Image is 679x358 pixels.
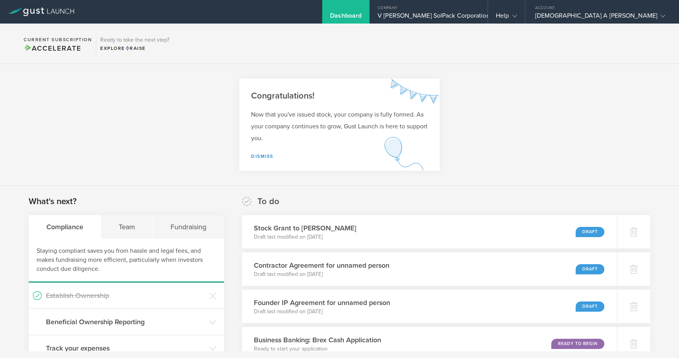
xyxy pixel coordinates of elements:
[100,45,169,52] div: Explore
[242,215,617,248] div: Stock Grant to [PERSON_NAME]Draft last modified on [DATE]Draft
[125,46,146,51] span: Raise
[576,301,604,312] div: Draft
[46,343,205,353] h3: Track your expenses
[576,264,604,274] div: Draft
[242,290,617,323] div: Founder IP Agreement for unnamed personDraft last modified on [DATE]Draft
[96,31,173,56] div: Ready to take the next step?ExploreRaise
[251,153,273,159] a: Dismiss
[153,215,224,239] div: Fundraising
[46,317,205,327] h3: Beneficial Ownership Reporting
[29,196,77,207] h2: What's next?
[330,12,362,24] div: Dashboard
[254,345,381,353] p: Ready to start your application
[251,109,428,144] p: Now that you've issued stock, your company is fully formed. As your company continues to grow, Gu...
[496,12,517,24] div: Help
[551,339,604,349] div: Ready to Begin
[46,290,205,301] h3: Establish Ownership
[254,223,356,233] h3: Stock Grant to [PERSON_NAME]
[100,37,169,43] h3: Ready to take the next step?
[254,233,356,241] p: Draft last modified on [DATE]
[254,270,389,278] p: Draft last modified on [DATE]
[24,44,81,53] span: Accelerate
[29,239,224,283] div: Staying compliant saves you from hassle and legal fees, and makes fundraising more efficient, par...
[24,37,92,42] h2: Current Subscription
[378,12,480,24] div: V [PERSON_NAME] SolPack Corporation
[254,298,390,308] h3: Founder IP Agreement for unnamed person
[251,90,428,102] h2: Congratulations!
[254,335,381,345] h3: Business Banking: Brex Cash Application
[535,12,665,24] div: [DEMOGRAPHIC_DATA] A [PERSON_NAME]
[640,320,679,358] iframe: Chat Widget
[101,215,153,239] div: Team
[242,252,617,286] div: Contractor Agreement for unnamed personDraft last modified on [DATE]Draft
[576,227,604,237] div: Draft
[254,308,390,316] p: Draft last modified on [DATE]
[254,260,389,270] h3: Contractor Agreement for unnamed person
[29,215,101,239] div: Compliance
[257,196,279,207] h2: To do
